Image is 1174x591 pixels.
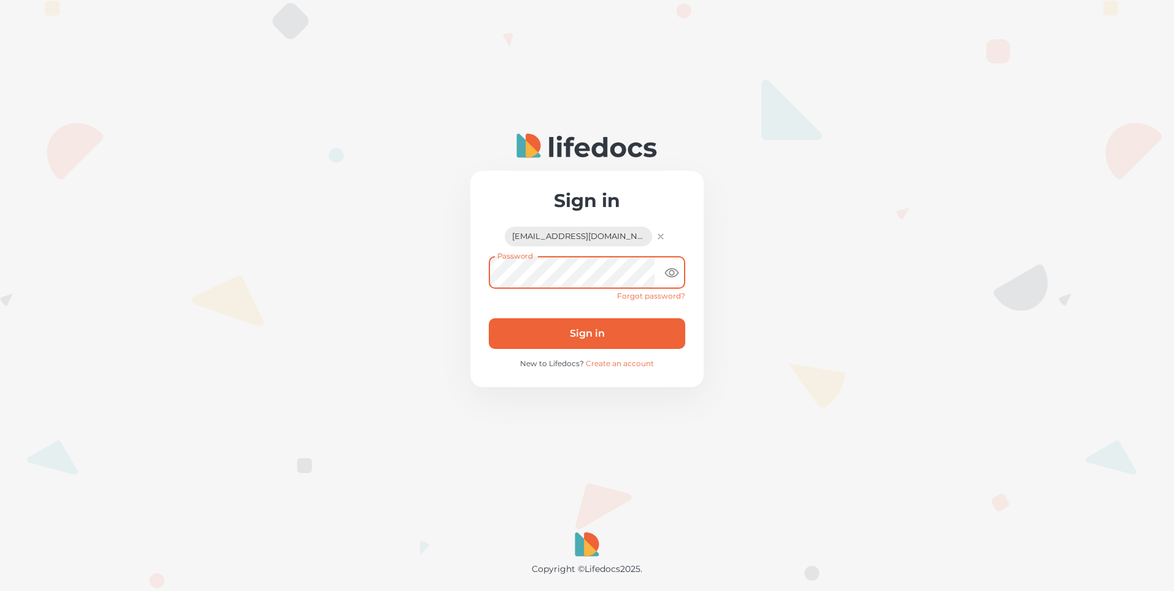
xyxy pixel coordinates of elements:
a: Create an account [586,359,654,368]
button: toggle password visibility [659,260,684,285]
span: [EMAIL_ADDRESS][DOMAIN_NAME] [505,232,652,241]
label: Password [497,251,533,261]
a: Forgot password? [617,291,685,300]
h2: Sign in [489,189,685,212]
button: Sign in [489,318,685,349]
p: New to Lifedocs? [489,359,685,369]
